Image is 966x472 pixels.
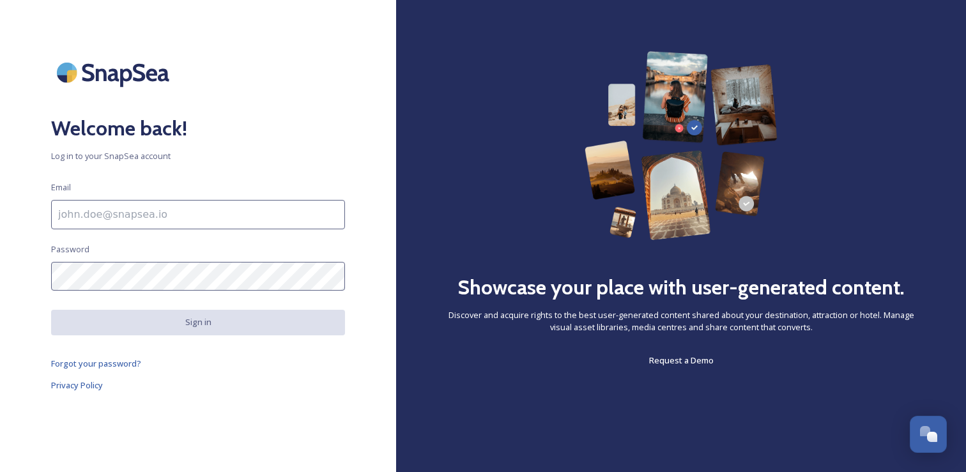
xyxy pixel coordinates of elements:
h2: Welcome back! [51,113,345,144]
span: Request a Demo [649,354,714,366]
span: Log in to your SnapSea account [51,150,345,162]
h2: Showcase your place with user-generated content. [457,272,905,303]
span: Forgot your password? [51,358,141,369]
button: Open Chat [910,416,947,453]
span: Privacy Policy [51,379,103,391]
input: john.doe@snapsea.io [51,200,345,229]
button: Sign in [51,310,345,335]
img: 63b42ca75bacad526042e722_Group%20154-p-800.png [585,51,778,240]
span: Email [51,181,71,194]
span: Password [51,243,89,255]
a: Request a Demo [649,353,714,368]
span: Discover and acquire rights to the best user-generated content shared about your destination, att... [447,309,915,333]
img: SnapSea Logo [51,51,179,94]
a: Privacy Policy [51,377,345,393]
a: Forgot your password? [51,356,345,371]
